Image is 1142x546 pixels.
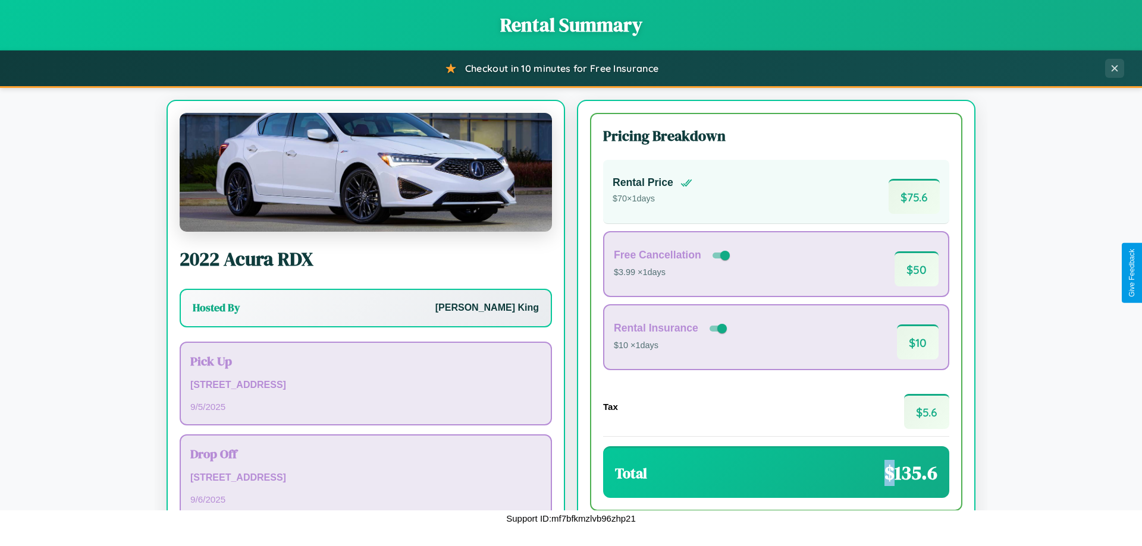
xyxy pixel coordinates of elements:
[12,12,1130,38] h1: Rental Summary
[615,463,647,483] h3: Total
[895,251,939,286] span: $ 50
[180,113,552,232] img: Acura RDX
[190,399,541,415] p: 9 / 5 / 2025
[889,179,940,214] span: $ 75.6
[190,491,541,507] p: 9 / 6 / 2025
[190,377,541,394] p: [STREET_ADDRESS]
[506,510,636,526] p: Support ID: mf7bfkmzlvb96zhp21
[603,126,949,146] h3: Pricing Breakdown
[1128,249,1136,297] div: Give Feedback
[465,62,658,74] span: Checkout in 10 minutes for Free Insurance
[614,338,729,354] p: $10 × 1 days
[613,176,673,189] h4: Rental Price
[190,445,541,462] h3: Drop Off
[614,249,701,261] h4: Free Cancellation
[897,324,939,359] span: $ 10
[904,394,949,429] span: $ 5.6
[614,265,732,280] p: $3.99 × 1 days
[613,191,692,207] p: $ 70 × 1 days
[614,322,698,334] h4: Rental Insurance
[603,402,618,412] h4: Tax
[190,469,541,487] p: [STREET_ADDRESS]
[193,301,240,315] h3: Hosted By
[180,246,552,272] h2: 2022 Acura RDX
[884,460,937,486] span: $ 135.6
[435,299,539,317] p: [PERSON_NAME] King
[190,352,541,370] h3: Pick Up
